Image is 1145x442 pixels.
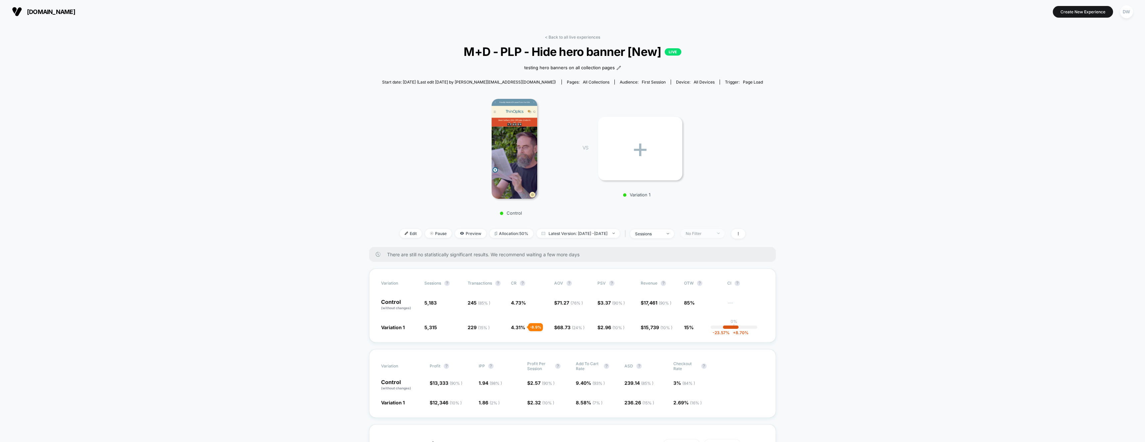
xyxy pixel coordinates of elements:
span: 4.73 % [511,300,526,306]
p: Control [381,299,418,311]
span: -23.57 % [713,330,730,335]
img: edit [405,232,408,235]
p: Control [453,210,569,216]
div: Trigger: [725,80,763,85]
button: ? [735,281,740,286]
button: ? [444,363,449,369]
button: DW [1118,5,1135,19]
span: ( 90 % ) [612,301,625,306]
span: Preview [455,229,486,238]
span: 68.73 [557,325,584,330]
span: 12,346 [433,400,462,405]
span: 229 [468,325,490,330]
span: $ [430,380,462,386]
div: - 8.9 % [528,323,543,331]
span: First Session [642,80,666,85]
span: VS [582,145,588,150]
div: Audience: [620,80,666,85]
button: ? [636,363,642,369]
span: ( 10 % ) [612,325,624,330]
div: + [598,117,682,180]
span: ( 85 % ) [478,301,490,306]
span: 17,461 [644,300,671,306]
span: Variation 1 [381,400,405,405]
span: ( 93 % ) [592,381,605,386]
p: 0% [731,319,737,324]
p: Control [381,379,423,391]
span: 8.70 % [730,330,749,335]
span: ( 76 % ) [571,301,583,306]
span: 15% [684,325,694,330]
span: 1.86 [479,400,500,405]
span: 8.58 % [576,400,602,405]
p: LIVE [665,48,681,56]
span: $ [641,325,672,330]
span: ASD [624,363,633,368]
span: PSV [597,281,606,286]
span: 15,739 [644,325,672,330]
span: $ [597,300,625,306]
span: 85% [684,300,695,306]
span: Variation [381,361,418,371]
button: ? [555,363,561,369]
span: There are still no statistically significant results. We recommend waiting a few more days [387,252,763,257]
span: ( 7 % ) [592,400,602,405]
span: 3.37 [600,300,625,306]
span: --- [727,301,764,311]
span: Variation [381,281,418,286]
button: ? [609,281,614,286]
span: Revenue [641,281,657,286]
span: 2.69 % [673,400,702,405]
span: (without changes) [381,386,411,390]
img: calendar [542,232,545,235]
img: end [430,232,433,235]
span: Latest Version: [DATE] - [DATE] [537,229,620,238]
span: ( 90 % ) [659,301,671,306]
span: testing hero banners on all collection pages [524,65,615,71]
span: all collections [583,80,609,85]
span: 2.57 [530,380,555,386]
span: | [623,229,630,239]
span: Checkout Rate [673,361,698,371]
span: 2.32 [530,400,554,405]
span: + [733,330,736,335]
span: ( 10 % ) [450,400,462,405]
span: Allocation: 50% [490,229,533,238]
a: < Back to all live experiences [545,35,600,40]
span: $ [597,325,624,330]
button: [DOMAIN_NAME] [10,6,77,17]
img: Control main [492,99,537,199]
span: Pause [425,229,452,238]
span: ( 90 % ) [450,381,462,386]
span: ( 24 % ) [572,325,584,330]
span: ( 84 % ) [682,381,695,386]
span: $ [527,380,555,386]
button: ? [701,363,707,369]
span: CR [511,281,517,286]
button: ? [604,363,609,369]
span: ( 16 % ) [690,400,702,405]
img: end [667,233,669,234]
span: 13,333 [433,380,462,386]
span: 2.96 [600,325,624,330]
button: ? [495,281,501,286]
span: 236.26 [624,400,654,405]
span: 245 [468,300,490,306]
span: ( 85 % ) [641,381,653,386]
div: Pages: [567,80,609,85]
span: 71.27 [557,300,583,306]
span: M+D - PLP - Hide hero banner [New] [401,45,744,59]
button: ? [488,363,494,369]
span: 5,315 [424,325,437,330]
span: ( 15 % ) [642,400,654,405]
button: ? [697,281,702,286]
p: | [733,324,735,329]
span: ( 98 % ) [490,381,502,386]
button: ? [444,281,450,286]
span: $ [641,300,671,306]
span: ( 90 % ) [542,381,555,386]
span: ( 15 % ) [478,325,490,330]
span: 239.14 [624,380,653,386]
span: Transactions [468,281,492,286]
span: ( 2 % ) [490,400,500,405]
